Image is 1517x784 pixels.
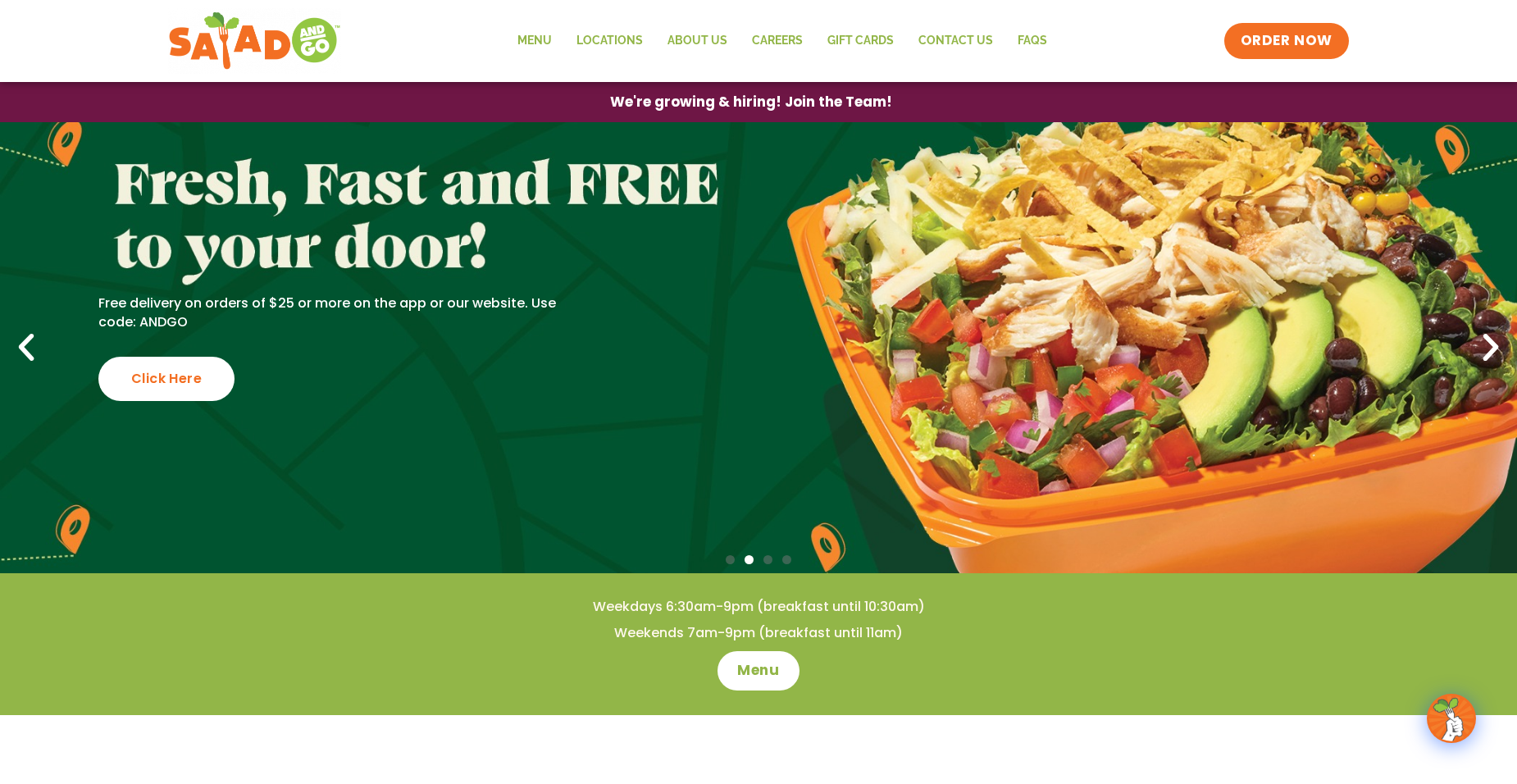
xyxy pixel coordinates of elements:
a: We're growing & hiring! Join the Team! [585,83,917,121]
a: Contact Us [906,22,1005,60]
span: Go to slide 1 [726,555,735,564]
span: ORDER NOW [1241,31,1332,51]
img: wpChatIcon [1428,695,1474,741]
span: Menu [737,661,779,681]
div: Click Here [98,357,235,401]
span: Go to slide 3 [763,555,772,564]
a: Locations [564,22,655,60]
span: We're growing & hiring! Join the Team! [610,95,892,109]
a: About Us [655,22,740,60]
span: Go to slide 2 [745,555,754,564]
div: Next slide [1473,330,1509,366]
div: Previous slide [8,330,44,366]
img: new-SAG-logo-768×292 [168,8,341,74]
a: ORDER NOW [1224,23,1349,59]
nav: Menu [505,22,1059,60]
h4: Weekdays 6:30am-9pm (breakfast until 10:30am) [33,598,1484,616]
a: Menu [717,651,799,691]
p: Free delivery on orders of $25 or more on the app or our website. Use code: ANDGO [98,294,567,331]
span: Go to slide 4 [782,555,791,564]
a: FAQs [1005,22,1059,60]
h4: Weekends 7am-9pm (breakfast until 11am) [33,624,1484,642]
a: GIFT CARDS [815,22,906,60]
a: Menu [505,22,564,60]
a: Careers [740,22,815,60]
